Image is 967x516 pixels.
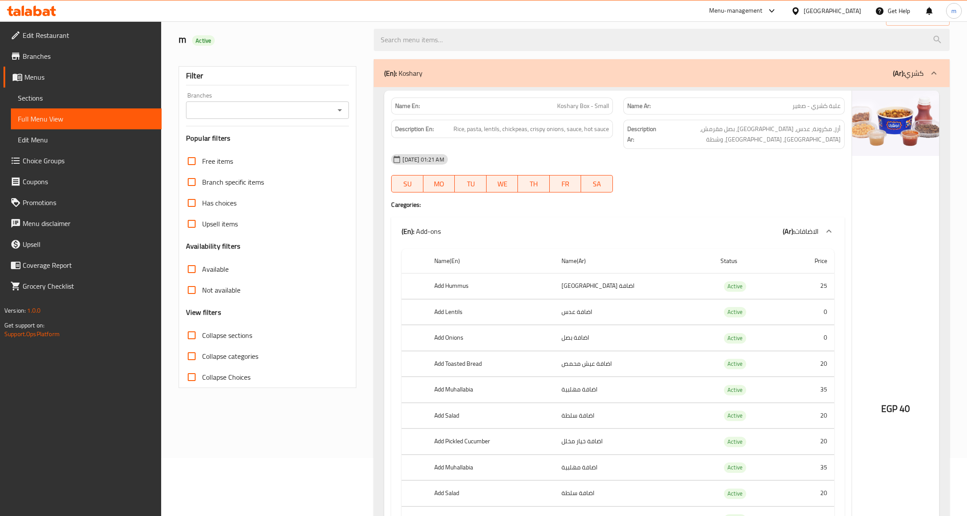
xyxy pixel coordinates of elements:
span: Upsell items [202,219,238,229]
span: Active [192,37,215,45]
button: SA [581,175,612,192]
span: 40 [899,400,910,417]
span: Full Menu View [18,114,155,124]
a: Edit Menu [11,129,162,150]
div: Active [724,489,746,499]
button: FR [550,175,581,192]
td: اضافة بصل [555,325,713,351]
div: Filter [186,67,349,85]
th: Add Muhallabia [427,377,555,403]
a: Choice Groups [3,150,162,171]
span: Get support on: [4,320,44,331]
span: Active [724,437,746,447]
a: Full Menu View [11,108,162,129]
td: 35 [786,377,834,403]
th: Name(En) [427,249,555,273]
span: Grocery Checklist [23,281,155,291]
span: أرز، مكرونة، عدس، حمص، بصل مقرمش، صلصة، دقة، وشطة [658,124,841,145]
span: m [951,6,957,16]
td: 20 [786,429,834,455]
b: (En): [384,67,397,80]
span: Active [724,411,746,421]
th: Add Salad [427,403,555,428]
span: Active [724,359,746,369]
div: Active [724,385,746,395]
a: Promotions [3,192,162,213]
img: mmw_638934378550860687 [852,91,939,156]
p: كشري [893,68,923,78]
button: MO [423,175,455,192]
strong: Name En: [395,101,420,111]
td: اضافة سلطة [555,403,713,428]
b: (Ar): [893,67,905,80]
td: اضافة سلطة [555,481,713,506]
td: 25 [786,273,834,299]
span: TU [458,178,483,190]
span: Menus [24,72,155,82]
td: 20 [786,351,834,377]
div: Active [192,35,215,46]
span: SU [395,178,419,190]
th: Add Salad [427,481,555,506]
h3: View filters [186,307,221,317]
td: 0 [786,299,834,325]
span: Active [724,281,746,291]
th: Add Onions [427,325,555,351]
span: Collapse Choices [202,372,250,382]
button: WE [487,175,518,192]
td: اضافة مهلبية [555,377,713,403]
span: Version: [4,305,26,316]
span: Promotions [23,197,155,208]
a: Coverage Report [3,255,162,276]
a: Edit Restaurant [3,25,162,46]
div: Active [724,281,746,292]
strong: Name Ar: [627,101,651,111]
h4: Caregories: [391,200,844,209]
span: Choice Groups [23,155,155,166]
h3: Popular filters [186,133,349,143]
p: Add-ons [402,226,441,236]
h3: Availability filters [186,241,240,251]
span: Collapse categories [202,351,258,361]
span: Coverage Report [23,260,155,270]
b: (Ar): [783,225,795,238]
span: Menu disclaimer [23,218,155,229]
span: Active [724,462,746,472]
span: Rice, pasta, lentils, chickpeas, crispy onions, sauce, hot sauce [453,124,609,135]
span: الاضافات [795,225,818,238]
span: Edit Restaurant [23,30,155,40]
td: اضافة [GEOGRAPHIC_DATA] [555,273,713,299]
input: search [374,29,949,51]
td: اضافة مهلبية [555,455,713,480]
button: TU [455,175,486,192]
th: Add Hummus [427,273,555,299]
a: Branches [3,46,162,67]
a: Grocery Checklist [3,276,162,297]
a: Sections [11,88,162,108]
div: Active [724,333,746,344]
span: FR [553,178,578,190]
strong: Description En: [395,124,434,135]
strong: Description Ar: [627,124,656,145]
td: اضافة عدس [555,299,713,325]
div: (En): Koshary(Ar):كشري [374,59,949,87]
b: (En): [402,225,414,238]
button: SU [391,175,423,192]
span: 1.0.0 [27,305,41,316]
td: 35 [786,455,834,480]
span: Free items [202,156,233,166]
span: Edit Menu [18,135,155,145]
td: 0 [786,325,834,351]
span: WE [490,178,514,190]
a: Menu disclaimer [3,213,162,234]
td: اضافة عيش محمص [555,351,713,377]
span: Sections [18,93,155,103]
div: Menu-management [709,6,763,16]
button: Open [334,104,346,116]
td: اضافة خيار مخلل [555,429,713,455]
th: Status [713,249,786,273]
th: Name(Ar) [555,249,713,273]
